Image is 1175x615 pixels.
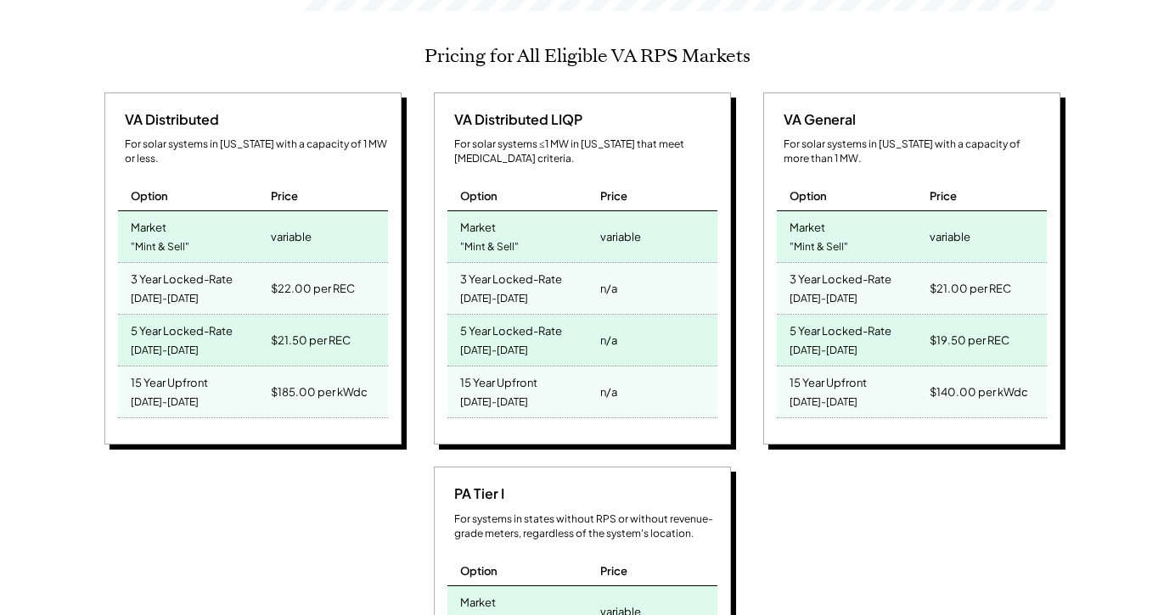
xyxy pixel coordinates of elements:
[930,380,1028,404] div: $140.00 per kWdc
[784,137,1047,166] div: For solar systems in [US_STATE] with a capacity of more than 1 MW.
[131,371,208,390] div: 15 Year Upfront
[131,236,189,259] div: "Mint & Sell"
[600,328,617,352] div: n/a
[131,391,199,414] div: [DATE]-[DATE]
[271,380,368,404] div: $185.00 per kWdc
[790,215,825,235] div: Market
[930,328,1009,352] div: $19.50 per REC
[600,277,617,300] div: n/a
[131,339,199,362] div: [DATE]-[DATE]
[790,391,857,414] div: [DATE]-[DATE]
[790,188,827,204] div: Option
[271,188,298,204] div: Price
[454,512,717,541] div: For systems in states without RPS or without revenue-grade meters, regardless of the system's loc...
[930,277,1011,300] div: $21.00 per REC
[790,267,891,287] div: 3 Year Locked-Rate
[790,371,867,390] div: 15 Year Upfront
[460,288,528,310] div: [DATE]-[DATE]
[271,225,312,249] div: variable
[131,188,168,204] div: Option
[600,380,617,404] div: n/a
[131,319,233,338] div: 5 Year Locked-Rate
[460,339,528,362] div: [DATE]-[DATE]
[460,236,519,259] div: "Mint & Sell"
[454,137,717,166] div: For solar systems ≤1 MW in [US_STATE] that meet [MEDICAL_DATA] criteria.
[460,590,496,610] div: Market
[118,110,219,129] div: VA Distributed
[460,215,496,235] div: Market
[460,563,498,579] div: Option
[460,188,498,204] div: Option
[271,277,355,300] div: $22.00 per REC
[460,371,537,390] div: 15 Year Upfront
[790,236,848,259] div: "Mint & Sell"
[790,339,857,362] div: [DATE]-[DATE]
[460,267,562,287] div: 3 Year Locked-Rate
[125,137,388,166] div: For solar systems in [US_STATE] with a capacity of 1 MW or less.
[424,45,751,67] h2: Pricing for All Eligible VA RPS Markets
[447,484,504,503] div: PA Tier I
[930,188,957,204] div: Price
[460,391,528,414] div: [DATE]-[DATE]
[600,563,627,579] div: Price
[790,288,857,310] div: [DATE]-[DATE]
[790,319,891,338] div: 5 Year Locked-Rate
[460,319,562,338] div: 5 Year Locked-Rate
[131,288,199,310] div: [DATE]-[DATE]
[930,225,970,249] div: variable
[447,110,582,129] div: VA Distributed LIQP
[271,328,351,352] div: $21.50 per REC
[131,267,233,287] div: 3 Year Locked-Rate
[777,110,856,129] div: VA General
[131,215,166,235] div: Market
[600,225,641,249] div: variable
[600,188,627,204] div: Price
